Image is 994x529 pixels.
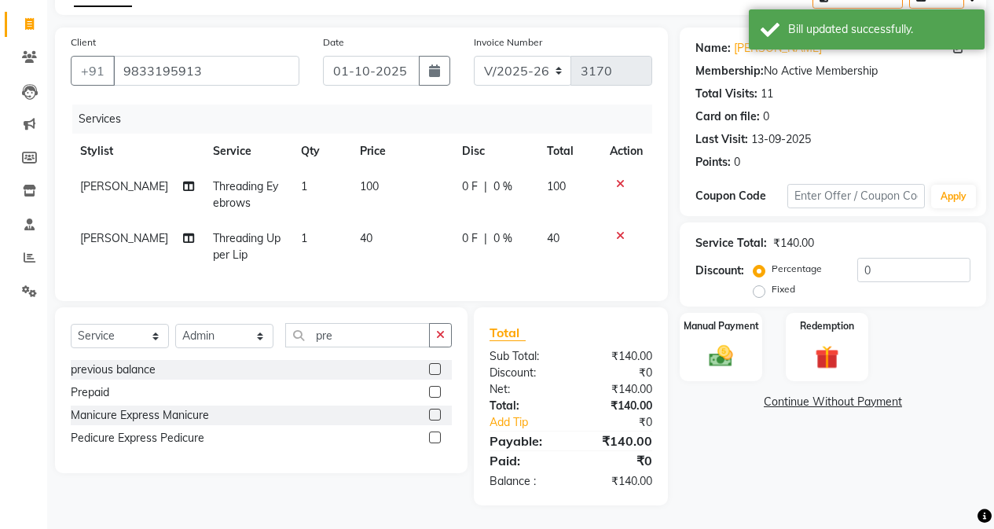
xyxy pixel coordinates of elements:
button: +91 [71,56,115,86]
div: 0 [734,154,740,171]
span: 40 [360,231,372,245]
div: ₹140.00 [773,235,814,252]
div: Points: [695,154,731,171]
span: 0 F [462,230,478,247]
div: Bill updated successfully. [788,21,973,38]
div: ₹140.00 [570,432,664,450]
div: previous balance [71,362,156,378]
div: Pedicure Express Pedicure [71,430,204,446]
div: Discount: [695,263,744,279]
div: Service Total: [695,235,767,252]
div: Manicure Express Manicure [71,407,209,424]
div: Card on file: [695,108,760,125]
div: Last Visit: [695,131,748,148]
label: Invoice Number [474,35,542,50]
div: Discount: [478,365,571,381]
div: Name: [695,40,731,57]
div: Paid: [478,451,571,470]
span: 100 [547,179,566,193]
span: | [484,230,487,247]
div: ₹140.00 [570,381,664,398]
label: Manual Payment [684,319,759,333]
button: Apply [931,185,976,208]
div: Sub Total: [478,348,571,365]
span: Total [490,325,526,341]
label: Percentage [772,262,822,276]
span: [PERSON_NAME] [80,179,168,193]
div: ₹0 [586,414,664,431]
label: Client [71,35,96,50]
a: Add Tip [478,414,586,431]
div: ₹140.00 [570,348,664,365]
div: 13-09-2025 [751,131,811,148]
span: 0 F [462,178,478,195]
th: Total [537,134,600,169]
a: [PERSON_NAME] [734,40,822,57]
div: ₹140.00 [570,473,664,490]
span: 1 [301,179,307,193]
span: 1 [301,231,307,245]
label: Redemption [800,319,854,333]
label: Fixed [772,282,795,296]
div: Balance : [478,473,571,490]
label: Date [323,35,344,50]
div: No Active Membership [695,63,970,79]
th: Price [350,134,453,169]
th: Action [600,134,652,169]
div: Total: [478,398,571,414]
div: Payable: [478,432,571,450]
a: Continue Without Payment [683,394,983,410]
span: Threading Upper Lip [213,231,281,262]
span: 0 % [493,230,512,247]
img: _gift.svg [808,343,846,372]
div: Membership: [695,63,764,79]
th: Disc [453,134,537,169]
div: Coupon Code [695,188,787,204]
div: Total Visits: [695,86,757,102]
th: Stylist [71,134,204,169]
img: _cash.svg [702,343,740,370]
span: 100 [360,179,379,193]
span: 40 [547,231,559,245]
div: 11 [761,86,773,102]
span: Threading Eyebrows [213,179,278,210]
div: Prepaid [71,384,109,401]
th: Service [204,134,292,169]
span: | [484,178,487,195]
div: 0 [763,108,769,125]
div: ₹0 [570,365,664,381]
input: Enter Offer / Coupon Code [787,184,925,208]
span: 0 % [493,178,512,195]
div: Services [72,105,664,134]
th: Qty [292,134,350,169]
span: [PERSON_NAME] [80,231,168,245]
div: ₹0 [570,451,664,470]
input: Search by Name/Mobile/Email/Code [113,56,299,86]
input: Search or Scan [285,323,430,347]
div: ₹140.00 [570,398,664,414]
div: Net: [478,381,571,398]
